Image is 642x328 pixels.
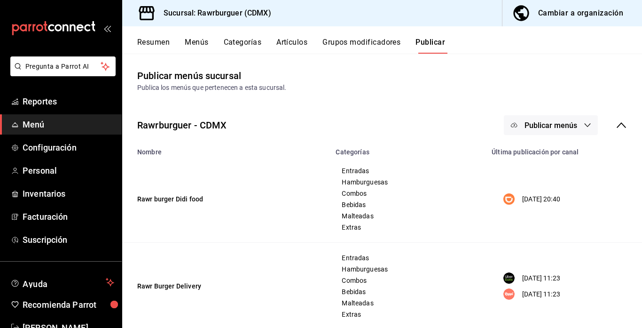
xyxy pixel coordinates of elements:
button: Pregunta a Parrot AI [10,56,116,76]
div: Publicar menús sucursal [137,69,241,83]
p: [DATE] 20:40 [522,194,560,204]
span: Inventarios [23,187,114,200]
span: Combos [342,190,474,197]
span: Recomienda Parrot [23,298,114,311]
span: Publicar menús [525,121,577,130]
button: Resumen [137,38,170,54]
span: Hamburguesas [342,179,474,185]
span: Malteadas [342,300,474,306]
button: open_drawer_menu [103,24,111,32]
div: Cambiar a organización [538,7,623,20]
span: Bebidas [342,288,474,295]
span: Extras [342,224,474,231]
span: Menú [23,118,114,131]
button: Artículos [276,38,307,54]
span: Malteadas [342,213,474,219]
span: Suscripción [23,233,114,246]
span: Bebidas [342,201,474,208]
button: Menús [185,38,208,54]
th: Categorías [330,143,486,156]
button: Publicar [415,38,445,54]
span: Extras [342,311,474,318]
h3: Sucursal: Rawrburguer (CDMX) [156,8,271,19]
span: Ayuda [23,277,102,288]
span: Reportes [23,95,114,108]
span: Entradas [342,168,474,174]
span: Combos [342,277,474,284]
p: [DATE] 11:23 [522,289,560,299]
button: Categorías [224,38,262,54]
button: Grupos modificadores [322,38,400,54]
div: navigation tabs [137,38,642,54]
span: Personal [23,164,114,177]
div: Publica los menús que pertenecen a esta sucursal. [137,83,627,93]
span: Hamburguesas [342,266,474,272]
span: Pregunta a Parrot AI [25,62,101,72]
td: Rawr burger Didi food [122,156,330,243]
th: Nombre [122,143,330,156]
a: Pregunta a Parrot AI [7,68,116,78]
p: [DATE] 11:23 [522,273,560,283]
span: Entradas [342,255,474,261]
th: Última publicación por canal [486,143,642,156]
div: Rawrburguer - CDMX [137,118,227,132]
button: Publicar menús [504,115,598,135]
span: Configuración [23,141,114,154]
span: Facturación [23,210,114,223]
